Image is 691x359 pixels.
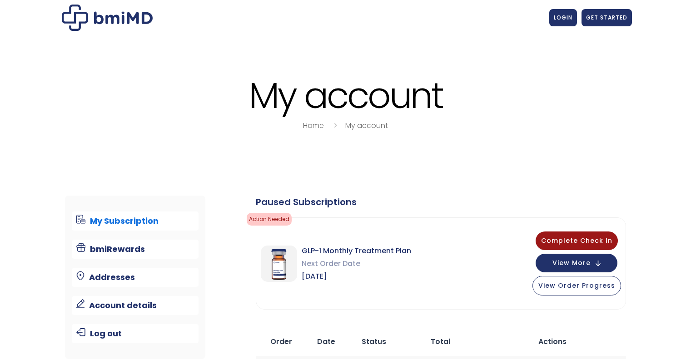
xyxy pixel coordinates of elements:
span: Next Order Date [302,257,411,270]
h1: My account [60,76,632,115]
span: Date [317,336,335,347]
span: View More [552,260,591,266]
span: Total [431,336,450,347]
a: Home [303,120,324,131]
i: breadcrumbs separator [330,120,340,131]
nav: Account pages [65,196,205,359]
a: Account details [72,296,199,315]
img: My account [62,5,153,31]
button: View More [536,254,617,272]
a: bmiRewards [72,240,199,259]
span: GET STARTED [586,14,627,21]
span: Action Needed [247,213,292,226]
span: LOGIN [554,14,572,21]
button: View Order Progress [532,276,621,295]
a: My account [345,120,388,131]
span: Status [362,336,386,347]
a: GET STARTED [582,9,632,26]
span: GLP-1 Monthly Treatment Plan [302,245,411,257]
button: Complete Check In [536,231,618,250]
a: Log out [72,324,199,343]
span: [DATE] [302,270,411,283]
a: LOGIN [549,9,577,26]
a: Addresses [72,268,199,287]
div: Paused Subscriptions [256,196,626,208]
a: My Subscription [72,211,199,231]
span: Actions [538,336,567,347]
span: Complete Check In [541,236,612,245]
span: Order [270,336,292,347]
span: View Order Progress [538,281,615,290]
